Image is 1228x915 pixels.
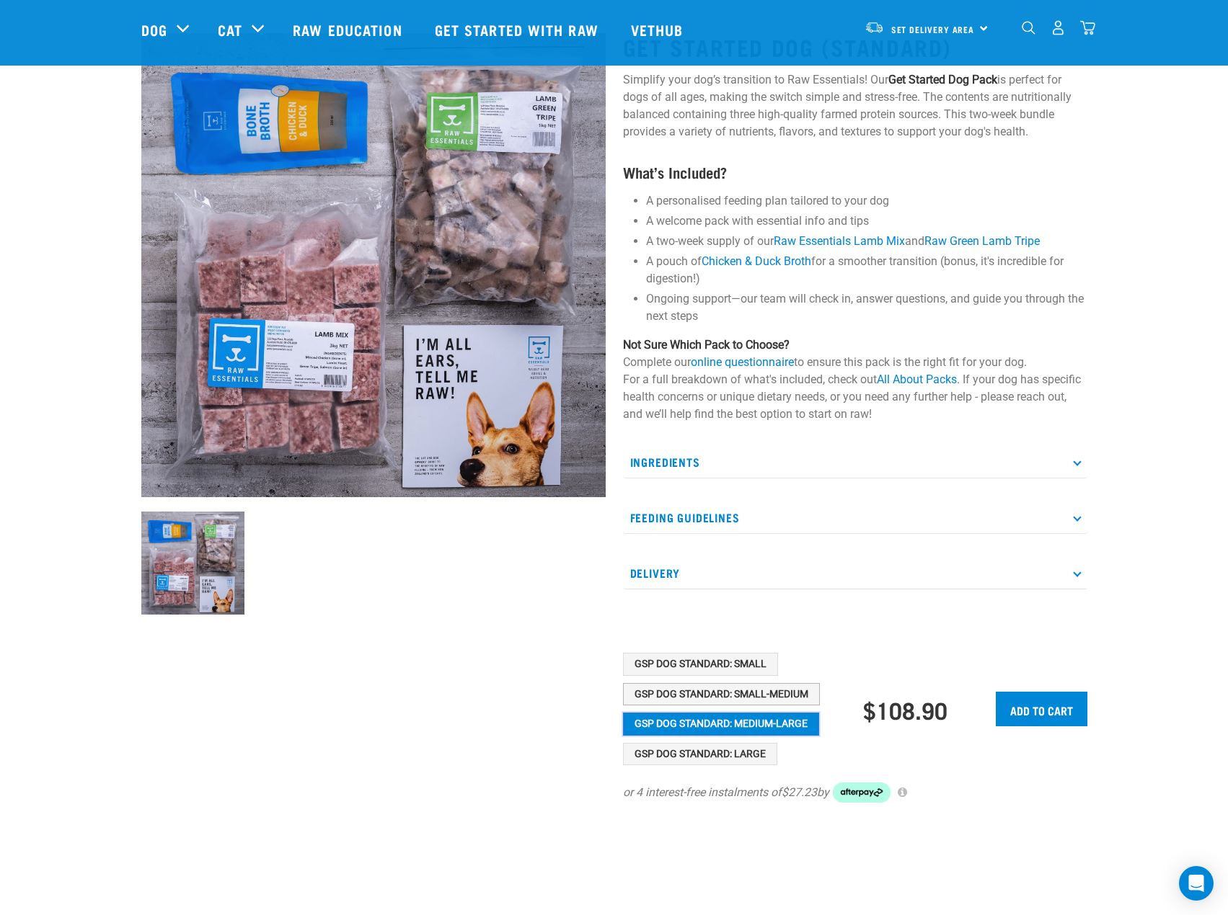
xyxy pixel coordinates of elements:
[924,234,1040,248] a: Raw Green Lamb Tripe
[623,501,1087,534] p: Feeding Guidelines
[646,192,1087,210] li: A personalised feeding plan tailored to your dog
[141,33,606,497] img: NSP Dog Standard Update
[774,234,905,248] a: Raw Essentials Lamb Mix
[1022,21,1035,35] img: home-icon-1@2x.png
[278,1,420,58] a: Raw Education
[623,71,1087,140] p: Simplify your dog’s transition to Raw Essentials! Our is perfect for dogs of all ages, making the...
[891,27,975,32] span: Set Delivery Area
[863,697,947,723] div: $108.90
[141,19,167,40] a: Dog
[420,1,617,58] a: Get started with Raw
[623,336,1087,423] p: Complete our to ensure this pack is the right fit for your dog. For a full breakdown of what's in...
[141,512,244,615] img: NSP Dog Standard Update
[646,233,1087,250] li: A two-week supply of our and
[1179,866,1214,901] div: Open Intercom Messenger
[623,557,1087,589] p: Delivery
[623,782,1087,803] div: or 4 interest-free instalments of by
[617,1,702,58] a: Vethub
[833,782,891,803] img: Afterpay
[782,784,817,801] span: $27.23
[646,290,1087,325] li: Ongoing support—our team will check in, answer questions, and guide you through the next steps
[623,338,790,352] strong: Not Sure Which Pack to Choose?
[691,355,794,369] a: online questionnaire
[865,21,884,34] img: van-moving.png
[646,253,1087,287] li: A pouch of for a smoother transition (bonus, it's incredible for digestion!)
[877,372,957,386] a: All About Packs
[623,743,777,766] button: GSP Dog Standard: Large
[623,446,1087,478] p: Ingredients
[623,713,819,736] button: GSP Dog Standard: Medium-Large
[623,653,778,676] button: GSP Dog Standard: Small
[996,692,1087,726] input: Add to cart
[623,683,820,706] button: GSP Dog Standard: Small-Medium
[702,254,811,268] a: Chicken & Duck Broth
[1080,20,1095,35] img: home-icon@2x.png
[646,213,1087,230] li: A welcome pack with essential info and tips
[888,73,997,86] strong: Get Started Dog Pack
[1051,20,1066,35] img: user.png
[218,19,242,40] a: Cat
[623,168,727,176] strong: What’s Included?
